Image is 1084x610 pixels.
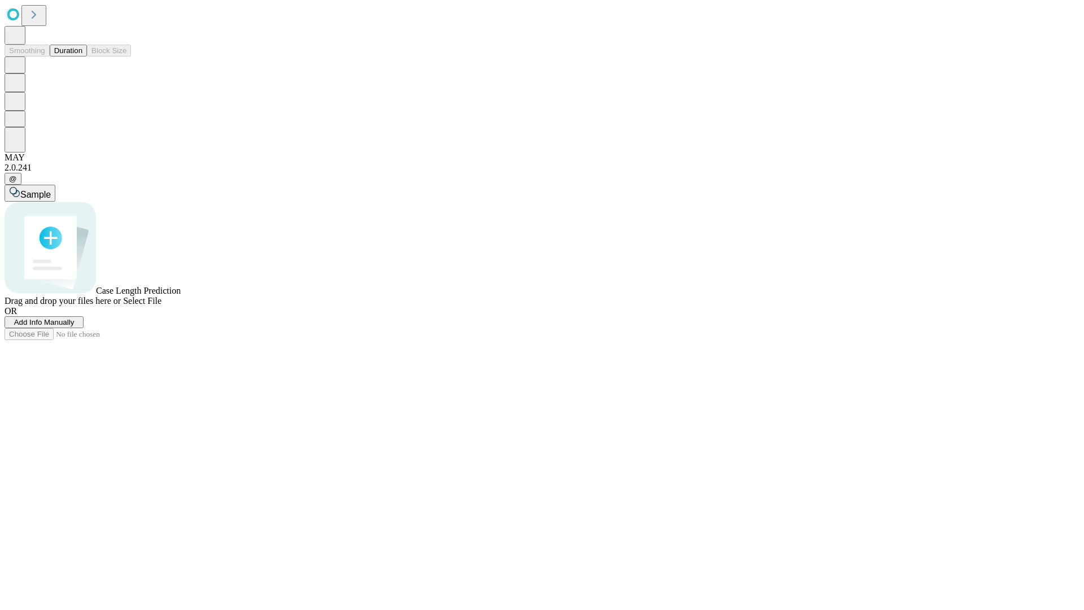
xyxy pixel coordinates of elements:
[20,190,51,199] span: Sample
[5,316,84,328] button: Add Info Manually
[5,45,50,56] button: Smoothing
[14,318,75,326] span: Add Info Manually
[5,152,1079,163] div: MAY
[87,45,131,56] button: Block Size
[5,173,21,185] button: @
[9,175,17,183] span: @
[96,286,181,295] span: Case Length Prediction
[50,45,87,56] button: Duration
[5,163,1079,173] div: 2.0.241
[5,185,55,202] button: Sample
[5,306,17,316] span: OR
[123,296,161,306] span: Select File
[5,296,121,306] span: Drag and drop your files here or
